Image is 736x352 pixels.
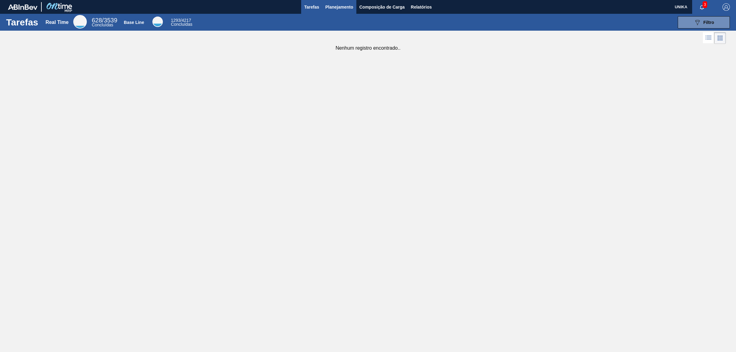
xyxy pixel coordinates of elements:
div: Base Line [124,20,144,25]
span: / 3539 [92,17,117,24]
span: Concluídas [92,22,113,27]
div: Visão em Cards [714,32,726,44]
div: Base Line [152,17,163,27]
img: TNhmsLtSVTkK8tSr43FrP2fwEKptu5GPRR3wAAAABJRU5ErkJggg== [8,4,37,10]
div: Real Time [92,18,117,27]
div: Real Time [45,20,68,25]
span: Relatórios [411,3,432,11]
span: 628 [92,17,102,24]
span: Concluídas [171,22,192,27]
button: Filtro [678,16,730,29]
div: Base Line [171,18,192,26]
span: 3 [703,1,707,8]
span: Tarefas [304,3,319,11]
img: Logout [723,3,730,11]
span: 1293 [171,18,180,23]
span: / 4217 [171,18,191,23]
span: Planejamento [325,3,353,11]
h1: Tarefas [6,19,38,26]
button: Notificações [692,3,712,11]
span: Filtro [703,20,714,25]
div: Visão em Lista [703,32,714,44]
span: Composição de Carga [359,3,405,11]
div: Real Time [73,15,87,29]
